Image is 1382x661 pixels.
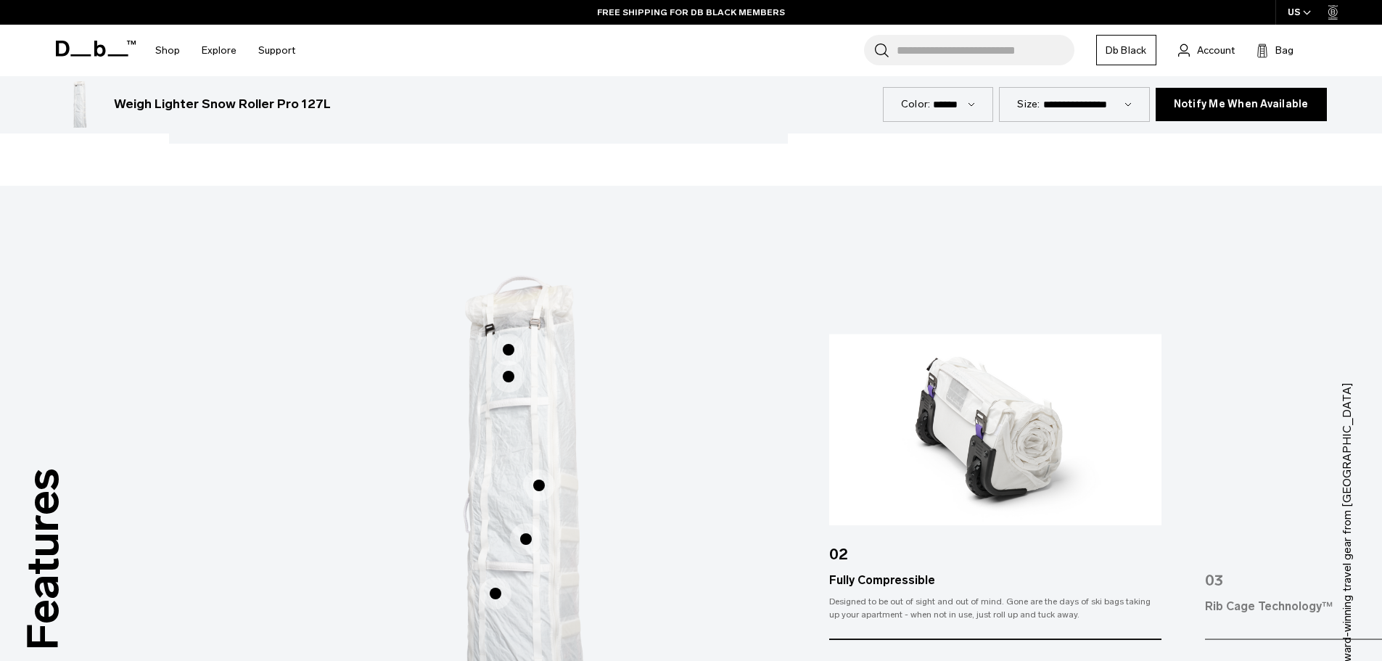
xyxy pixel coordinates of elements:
[829,595,1161,621] div: Designed to be out of sight and out of mind. Gone are the days of ski bags taking up your apartme...
[829,525,1161,572] div: 02
[1197,43,1235,58] span: Account
[1178,41,1235,59] a: Account
[901,97,931,112] label: Color:
[144,25,306,76] nav: Main Navigation
[829,334,1161,640] div: 2 / 5
[1174,98,1309,110] span: Notify Me When Available
[1275,43,1293,58] span: Bag
[155,25,180,76] a: Shop
[1156,88,1327,121] button: Notify Me When Available
[258,25,295,76] a: Support
[10,469,77,651] h3: Features
[56,81,102,128] img: Weigh_Lighter_Snow_Roller_Pro_127L_1.png
[114,95,331,114] h3: Weigh Lighter Snow Roller Pro 127L
[597,6,785,19] a: FREE SHIPPING FOR DB BLACK MEMBERS
[829,572,1161,589] div: Fully Compressible
[202,25,236,76] a: Explore
[1256,41,1293,59] button: Bag
[1017,97,1040,112] label: Size:
[1096,35,1156,65] a: Db Black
